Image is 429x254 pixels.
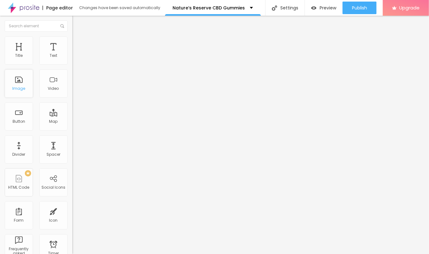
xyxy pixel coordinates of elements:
[343,2,377,14] button: Publish
[13,119,25,124] div: Button
[42,6,73,10] div: Page editor
[272,5,277,11] img: Icone
[60,24,64,28] img: Icone
[14,218,24,223] div: Form
[49,218,58,223] div: Icon
[41,185,65,190] div: Social Icons
[305,2,343,14] button: Preview
[352,5,367,10] span: Publish
[72,16,429,254] iframe: Editor
[48,86,59,91] div: Video
[311,5,316,11] img: view-1.svg
[79,6,160,10] div: Changes have been saved automatically
[15,53,23,58] div: Title
[5,20,68,32] input: Search element
[49,119,58,124] div: Map
[320,5,336,10] span: Preview
[47,152,60,157] div: Spacer
[173,6,245,10] p: Nature’s Reserve CBD Gummies
[8,185,30,190] div: HTML Code
[13,86,25,91] div: Image
[13,152,25,157] div: Divider
[50,53,57,58] div: Text
[399,5,420,10] span: Upgrade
